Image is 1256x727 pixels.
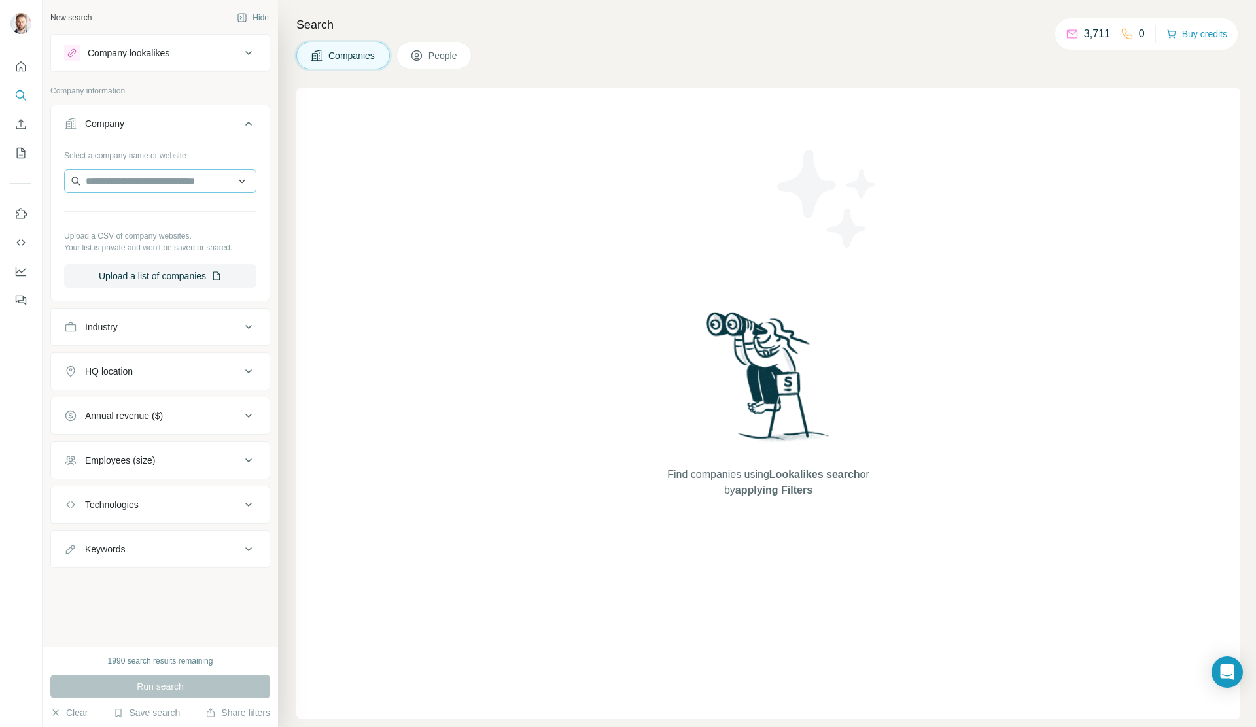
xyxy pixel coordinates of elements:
[328,49,376,62] span: Companies
[10,84,31,107] button: Search
[85,320,118,333] div: Industry
[50,85,270,97] p: Company information
[113,706,180,719] button: Save search
[1084,26,1110,42] p: 3,711
[296,16,1240,34] h4: Search
[51,311,270,343] button: Industry
[85,409,163,422] div: Annual revenue ($)
[769,140,886,258] img: Surfe Illustration - Stars
[10,13,31,34] img: Avatar
[735,484,812,496] span: applying Filters
[85,365,133,378] div: HQ location
[64,230,256,242] p: Upload a CSV of company websites.
[85,117,124,130] div: Company
[51,356,270,387] button: HQ location
[10,288,31,312] button: Feedback
[1139,26,1145,42] p: 0
[64,242,256,254] p: Your list is private and won't be saved or shared.
[51,108,270,144] button: Company
[50,706,88,719] button: Clear
[10,231,31,254] button: Use Surfe API
[10,141,31,165] button: My lists
[85,498,139,511] div: Technologies
[10,55,31,78] button: Quick start
[10,260,31,283] button: Dashboard
[1166,25,1227,43] button: Buy credits
[10,112,31,136] button: Enrich CSV
[85,454,155,467] div: Employees (size)
[205,706,270,719] button: Share filters
[769,469,860,480] span: Lookalikes search
[228,8,278,27] button: Hide
[701,309,837,454] img: Surfe Illustration - Woman searching with binoculars
[51,533,270,565] button: Keywords
[51,445,270,476] button: Employees (size)
[50,12,92,24] div: New search
[51,489,270,520] button: Technologies
[88,46,169,59] div: Company lookalikes
[85,543,125,556] div: Keywords
[1212,656,1243,688] div: Open Intercom Messenger
[10,202,31,226] button: Use Surfe on LinkedIn
[428,49,459,62] span: People
[108,655,213,667] div: 1990 search results remaining
[51,37,270,69] button: Company lookalikes
[51,400,270,431] button: Annual revenue ($)
[64,264,256,288] button: Upload a list of companies
[64,144,256,161] div: Select a company name or website
[663,467,873,498] span: Find companies using or by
